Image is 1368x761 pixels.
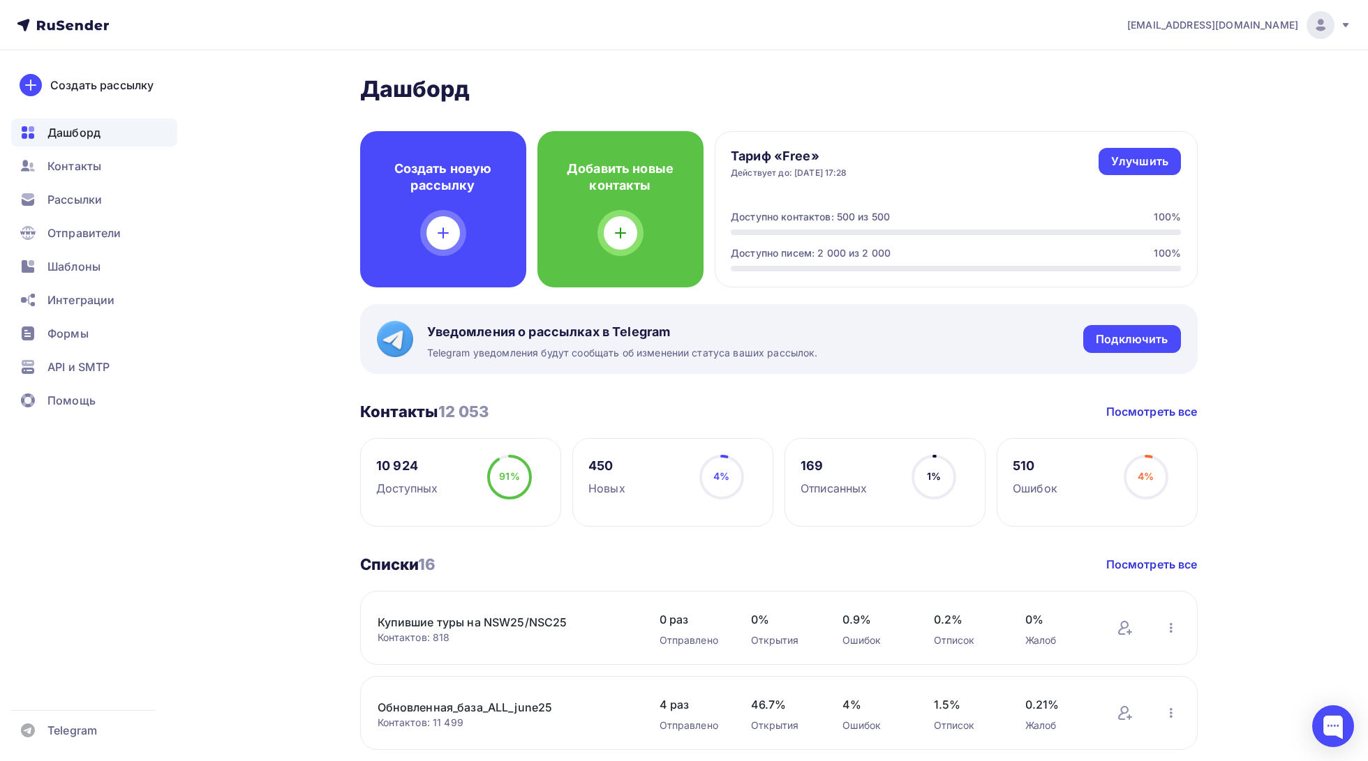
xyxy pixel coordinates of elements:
[751,611,815,628] span: 0%
[751,696,815,713] span: 46.7%
[47,191,102,208] span: Рассылки
[842,633,906,647] div: Ошибок
[47,325,89,342] span: Формы
[934,633,997,647] div: Отписок
[11,152,177,180] a: Контакты
[11,186,177,213] a: Рассылки
[934,611,997,628] span: 0.2%
[801,458,867,474] div: 169
[11,119,177,146] a: Дашборд
[1138,470,1154,482] span: 4%
[1106,556,1198,573] a: Посмотреть все
[934,696,997,713] span: 1.5%
[47,392,96,409] span: Помощь
[11,219,177,247] a: Отправители
[47,292,114,308] span: Интеграции
[418,555,436,573] span: 16
[801,480,867,497] div: Отписанных
[376,458,438,474] div: 10 924
[660,611,723,628] span: 0 раз
[47,359,110,375] span: API и SMTP
[560,160,681,194] h4: Добавить новые контакты
[1111,153,1168,169] div: Улучшить
[1154,210,1181,224] div: 100%
[660,696,723,713] span: 4 раз
[47,722,97,739] span: Telegram
[842,611,906,628] span: 0.9%
[660,718,723,732] div: Отправлено
[842,718,906,732] div: Ошибок
[378,631,632,645] div: Контактов: 818
[1025,696,1089,713] span: 0.21%
[1025,611,1089,628] span: 0%
[927,470,941,482] span: 1%
[731,148,847,165] h4: Тариф «Free»
[376,480,438,497] div: Доступных
[427,324,818,340] span: Уведомления о рассылках в Telegram
[378,699,615,716] a: Обновленная_база_ALL_june25
[11,253,177,280] a: Шаблоны
[378,614,615,631] a: Купившие туры на NSW25/NSC25
[47,124,101,141] span: Дашборд
[751,718,815,732] div: Открытия
[378,716,632,730] div: Контактов: 11 499
[1127,18,1298,32] span: [EMAIL_ADDRESS][DOMAIN_NAME]
[588,458,625,474] div: 450
[427,346,818,360] span: Telegram уведомления будут сообщать об изменении статуса ваших рассылок.
[1096,331,1168,347] div: Подключить
[731,210,890,224] div: Доступно контактов: 500 из 500
[438,402,489,421] span: 12 053
[499,470,519,482] span: 91%
[47,158,101,174] span: Контакты
[47,258,101,275] span: Шаблоны
[1154,246,1181,260] div: 100%
[360,75,1198,103] h2: Дашборд
[660,633,723,647] div: Отправлено
[1025,633,1089,647] div: Жалоб
[1106,403,1198,420] a: Посмотреть все
[47,225,121,241] span: Отправители
[588,480,625,497] div: Новых
[751,633,815,647] div: Открытия
[713,470,729,482] span: 4%
[1013,480,1057,497] div: Ошибок
[934,718,997,732] div: Отписок
[360,555,436,574] h3: Списки
[842,696,906,713] span: 4%
[731,246,891,260] div: Доступно писем: 2 000 из 2 000
[50,77,154,93] div: Создать рассылку
[1025,718,1089,732] div: Жалоб
[1127,11,1351,39] a: [EMAIL_ADDRESS][DOMAIN_NAME]
[1013,458,1057,474] div: 510
[11,319,177,347] a: Формы
[731,167,847,179] div: Действует до: [DATE] 17:28
[360,402,489,421] h3: Контакты
[382,160,504,194] h4: Создать новую рассылку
